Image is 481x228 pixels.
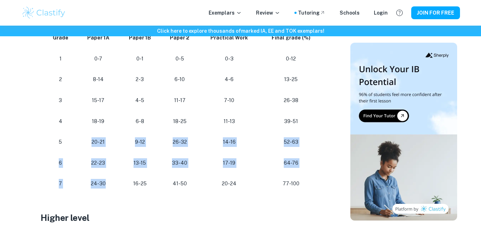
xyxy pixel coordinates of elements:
p: 6-8 [125,117,155,126]
p: 8-14 [83,75,114,84]
p: 26-32 [166,137,193,147]
p: 2-3 [125,75,155,84]
a: Tutoring [298,9,325,17]
p: 3 [49,96,72,105]
p: 6-10 [166,75,193,84]
p: Review [256,9,280,17]
strong: Grade [53,35,68,41]
p: 14-16 [205,137,254,147]
img: Clastify logo [21,6,67,20]
p: 0-3 [205,54,254,64]
h3: Higher level [41,211,325,224]
p: 13-15 [125,158,155,168]
p: 39-51 [265,117,317,126]
button: Help and Feedback [393,7,406,19]
p: 16-25 [125,179,155,189]
p: 11-17 [166,96,193,105]
p: 0-12 [265,54,317,64]
a: Schools [340,9,360,17]
p: 26-38 [265,96,317,105]
p: 20-21 [83,137,114,147]
p: 5 [49,137,72,147]
p: 22-23 [83,158,114,168]
p: 33-40 [166,158,193,168]
h6: Click here to explore thousands of marked IA, EE and TOK exemplars ! [1,27,480,35]
p: 4-6 [205,75,254,84]
p: 1 [49,54,72,64]
p: 11-13 [205,117,254,126]
p: 52-63 [265,137,317,147]
p: 0-5 [166,54,193,64]
img: Thumbnail [350,43,457,221]
p: 0-7 [83,54,114,64]
p: 7-10 [205,96,254,105]
strong: Paper 2 [170,35,189,41]
p: 2 [49,75,72,84]
button: JOIN FOR FREE [411,6,460,19]
p: 20-24 [205,179,254,189]
p: 41-50 [166,179,193,189]
p: 24-30 [83,179,114,189]
p: 18-25 [166,117,193,126]
strong: Practical Work [210,35,248,41]
p: Exemplars [209,9,242,17]
p: 77-100 [265,179,317,189]
p: 9-12 [125,137,155,147]
strong: Paper 1A [87,35,109,41]
p: 0-1 [125,54,155,64]
p: 4 [49,117,72,126]
p: 7 [49,179,72,189]
p: 6 [49,158,72,168]
a: Login [374,9,388,17]
p: 18-19 [83,117,114,126]
p: 15-17 [83,96,114,105]
p: 13-25 [265,75,317,84]
p: 4-5 [125,96,155,105]
p: 17-19 [205,158,254,168]
strong: Final grade (%) [272,35,310,41]
strong: Paper 1B [129,35,151,41]
p: 64-76 [265,158,317,168]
